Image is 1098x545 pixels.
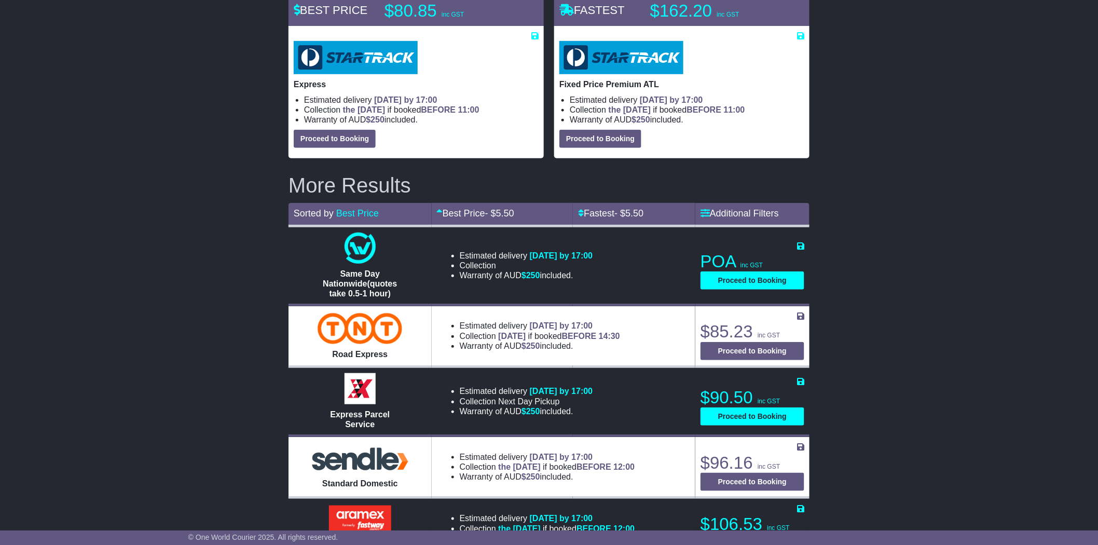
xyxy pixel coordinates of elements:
li: Warranty of AUD included. [460,270,593,280]
li: Warranty of AUD included. [460,341,620,351]
span: Sorted by [294,208,334,219]
a: Additional Filters [701,208,779,219]
li: Warranty of AUD included. [570,115,804,125]
span: BEFORE [421,105,456,114]
span: 11:00 [458,105,479,114]
span: 250 [636,115,650,124]
img: Sendle: Standard Domestic [308,445,412,473]
li: Collection [570,105,804,115]
span: 250 [526,342,540,350]
li: Collection [460,462,635,472]
span: [DATE] by 17:00 [530,251,593,260]
img: StarTrack: Express [294,41,418,74]
span: BEFORE [577,462,611,471]
span: $ [521,472,540,481]
li: Estimated delivery [460,513,635,523]
span: 5.50 [496,208,514,219]
span: Standard Domestic [322,479,398,488]
span: if booked [498,524,635,533]
a: Best Price- $5.50 [437,208,514,219]
span: inc GST [442,11,464,18]
span: 12:00 [613,462,635,471]
span: $ [521,342,540,350]
span: [DATE] by 17:00 [374,96,437,104]
li: Collection [460,331,620,341]
img: StarTrack: Fixed Price Premium ATL [559,41,683,74]
li: Warranty of AUD included. [304,115,539,125]
span: FASTEST [559,4,625,17]
li: Estimated delivery [570,95,804,105]
p: $162.20 [650,1,780,21]
span: BEFORE [687,105,722,114]
span: $ [632,115,650,124]
span: BEFORE [562,332,597,340]
span: if booked [343,105,479,114]
span: $ [521,271,540,280]
span: 250 [370,115,385,124]
img: One World Courier: Same Day Nationwide(quotes take 0.5-1 hour) [345,233,376,264]
span: inc GST [758,332,780,339]
span: inc GST [758,398,780,405]
li: Collection [460,524,635,534]
li: Estimated delivery [460,251,593,261]
span: the [DATE] [609,105,651,114]
a: Best Price [336,208,379,219]
span: BEFORE [577,524,611,533]
li: Warranty of AUD included. [460,472,635,482]
img: TNT Domestic: Road Express [318,313,402,344]
span: 11:00 [724,105,745,114]
img: Border Express: Express Parcel Service [345,373,376,404]
span: 250 [526,407,540,416]
span: $ [366,115,385,124]
span: Road Express [332,350,388,359]
span: inc GST [740,262,763,269]
li: Estimated delivery [460,321,620,331]
p: $85.23 [701,321,804,342]
span: 5.50 [625,208,643,219]
span: the [DATE] [343,105,385,114]
button: Proceed to Booking [701,271,804,290]
p: Fixed Price Premium ATL [559,79,804,89]
span: inc GST [758,463,780,470]
span: Same Day Nationwide(quotes take 0.5-1 hour) [323,269,397,298]
p: $106.53 [701,514,804,535]
button: Proceed to Booking [701,342,804,360]
button: Proceed to Booking [701,473,804,491]
span: © One World Courier 2025. All rights reserved. [188,533,338,541]
li: Warranty of AUD included. [460,406,593,416]
span: - $ [614,208,643,219]
span: [DATE] by 17:00 [530,387,593,396]
li: Estimated delivery [304,95,539,105]
span: [DATE] [498,332,526,340]
span: inc GST [767,524,789,532]
li: Collection [304,105,539,115]
p: $90.50 [701,387,804,408]
p: $80.85 [385,1,514,21]
button: Proceed to Booking [701,407,804,426]
span: - $ [485,208,514,219]
span: 12:00 [613,524,635,533]
span: [DATE] by 17:00 [530,514,593,523]
img: Aramex: Signature required [329,506,391,537]
span: [DATE] by 17:00 [640,96,703,104]
p: $96.16 [701,453,804,473]
li: Estimated delivery [460,386,593,396]
span: the [DATE] [498,462,540,471]
span: inc GST [717,11,739,18]
span: the [DATE] [498,524,540,533]
li: Estimated delivery [460,452,635,462]
p: POA [701,251,804,272]
span: [DATE] by 17:00 [530,453,593,461]
li: Collection [460,397,593,406]
span: 250 [526,472,540,481]
span: if booked [609,105,745,114]
button: Proceed to Booking [559,130,641,148]
span: BEST PRICE [294,4,367,17]
a: Fastest- $5.50 [578,208,643,219]
span: Next Day Pickup [498,397,559,406]
li: Collection [460,261,593,270]
span: $ [521,407,540,416]
span: Express Parcel Service [330,410,390,429]
span: 250 [526,271,540,280]
span: 14:30 [599,332,620,340]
